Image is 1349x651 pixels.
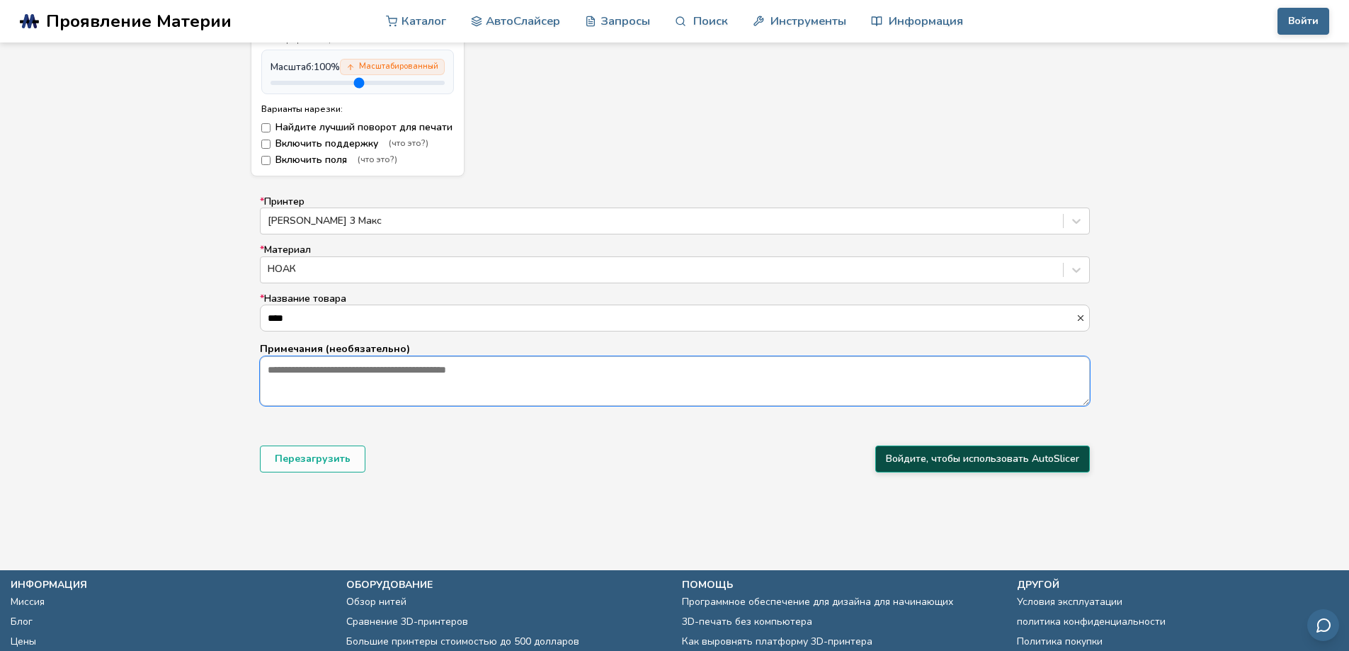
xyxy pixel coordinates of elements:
[486,13,560,29] font: АвтоСлайсер
[264,195,304,208] font: Принтер
[264,243,311,256] font: Материал
[682,578,733,591] font: помощь
[11,612,33,632] a: Блог
[389,137,428,149] font: (что это?)
[275,153,347,166] font: Включить поля
[271,60,314,74] font: Масштаб:
[260,342,410,356] font: Примечания (необязательно)
[264,292,346,305] font: Название товара
[261,305,1076,331] input: *Название товара
[346,615,468,628] font: Сравнение 3D-принтеров
[682,595,953,608] font: Программное обеспечение для дизайна для начинающих
[275,137,378,150] font: Включить поддержку
[346,595,406,608] font: Обзор нитей
[346,578,433,591] font: оборудование
[331,60,340,74] font: %
[261,123,271,132] input: Найдите лучший поворот для печати
[875,446,1090,472] button: Войдите, чтобы использовать AutoSlicer
[358,154,397,165] font: (что это?)
[11,615,33,628] font: Блог
[46,9,232,33] font: Проявление Материи
[268,264,271,275] input: *МатериалНОАК
[261,156,271,165] input: Включить поля(что это?)
[693,13,728,29] font: Поиск
[260,446,365,472] button: Перезагрузить
[682,592,953,612] a: Программное обеспечение для дизайна для начинающих
[359,61,438,72] font: Масштабированный
[1076,313,1089,323] button: *Название товара
[346,592,406,612] a: Обзор нитей
[682,635,872,648] font: Как выровнять платформу 3D-принтера
[1017,578,1059,591] font: другой
[1017,612,1166,632] a: политика конфиденциальности
[1017,595,1122,608] font: Условия эксплуатации
[11,578,87,591] font: информация
[1288,14,1319,28] font: Войти
[11,595,45,608] font: Миссия
[261,357,1089,405] textarea: Примечания (необязательно)
[600,13,650,29] font: Запросы
[889,13,963,29] font: Информация
[1017,592,1122,612] a: Условия эксплуатации
[1277,8,1329,35] button: Войти
[261,103,343,115] font: Варианты нарезки:
[275,452,351,465] font: Перезагрузить
[1017,615,1166,628] font: политика конфиденциальности
[402,13,446,29] font: Каталог
[346,635,579,648] font: Большие принтеры стоимостью до 500 долларов
[11,592,45,612] a: Миссия
[1017,635,1103,648] font: Политика покупки
[1307,609,1339,641] button: Отправить отзыв по электронной почте
[261,140,271,149] input: Включить поддержку(что это?)
[682,615,812,628] font: 3D-печать без компьютера
[886,452,1079,465] font: Войдите, чтобы использовать AutoSlicer
[770,13,846,29] font: Инструменты
[682,612,812,632] a: 3D-печать без компьютера
[275,120,452,134] font: Найдите лучший поворот для печати
[11,635,36,648] font: Цены
[346,612,468,632] a: Сравнение 3D-принтеров
[314,60,331,74] font: 100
